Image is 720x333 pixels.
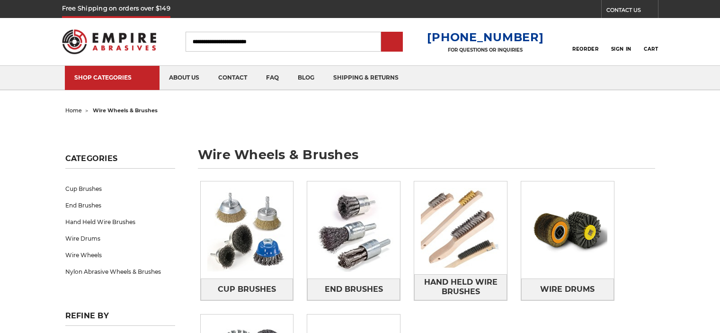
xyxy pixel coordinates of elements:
[288,66,324,90] a: blog
[62,23,157,60] img: Empire Abrasives
[606,5,658,18] a: CONTACT US
[74,74,150,81] div: SHOP CATEGORIES
[93,107,158,114] span: wire wheels & brushes
[427,30,543,44] a: [PHONE_NUMBER]
[65,247,175,263] a: Wire Wheels
[209,66,257,90] a: contact
[572,46,598,52] span: Reorder
[521,181,614,279] img: Wire Drums
[325,281,383,297] span: End Brushes
[414,274,507,300] a: Hand Held Wire Brushes
[572,31,598,52] a: Reorder
[65,311,175,326] h5: Refine by
[160,66,209,90] a: about us
[65,214,175,230] a: Hand Held Wire Brushes
[521,279,614,300] a: Wire Drums
[382,33,401,52] input: Submit
[611,46,631,52] span: Sign In
[65,180,175,197] a: Cup Brushes
[218,281,276,297] span: Cup Brushes
[65,263,175,280] a: Nylon Abrasive Wheels & Brushes
[644,46,658,52] span: Cart
[307,279,400,300] a: End Brushes
[201,279,293,300] a: Cup Brushes
[427,47,543,53] p: FOR QUESTIONS OR INQUIRIES
[415,274,507,300] span: Hand Held Wire Brushes
[65,230,175,247] a: Wire Drums
[540,281,595,297] span: Wire Drums
[324,66,408,90] a: shipping & returns
[65,107,82,114] a: home
[65,197,175,214] a: End Brushes
[257,66,288,90] a: faq
[414,181,507,274] img: Hand Held Wire Brushes
[65,154,175,169] h5: Categories
[307,181,400,279] img: End Brushes
[198,148,655,169] h1: wire wheels & brushes
[201,181,293,279] img: Cup Brushes
[644,31,658,52] a: Cart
